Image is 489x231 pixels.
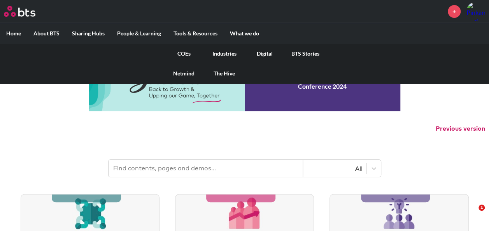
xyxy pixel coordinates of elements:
[27,23,66,44] label: About BTS
[66,23,111,44] label: Sharing Hubs
[478,205,485,211] span: 1
[167,23,224,44] label: Tools & Resources
[466,2,485,21] img: Pinkamol Ruckpao
[307,164,363,173] div: All
[436,124,485,133] button: Previous version
[448,5,461,18] a: +
[4,6,50,17] a: Go home
[109,160,303,177] input: Find contents, pages and demos...
[463,205,481,223] iframe: Intercom live chat
[111,23,167,44] label: People & Learning
[466,2,485,21] a: Profile
[224,23,265,44] label: What we do
[4,6,35,17] img: BTS Logo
